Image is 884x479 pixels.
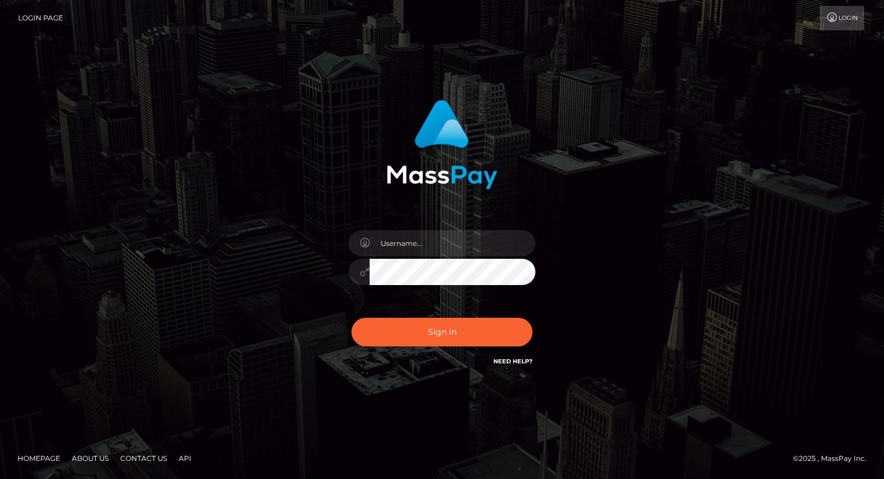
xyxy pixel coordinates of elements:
a: Login [820,6,864,30]
a: Contact Us [116,449,172,467]
a: API [174,449,196,467]
img: MassPay Login [387,100,497,189]
div: © 2025 , MassPay Inc. [793,452,875,465]
input: Username... [370,230,535,256]
a: Homepage [13,449,65,467]
a: About Us [67,449,113,467]
a: Login Page [18,6,63,30]
button: Sign in [351,318,533,346]
a: Need Help? [493,357,533,365]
